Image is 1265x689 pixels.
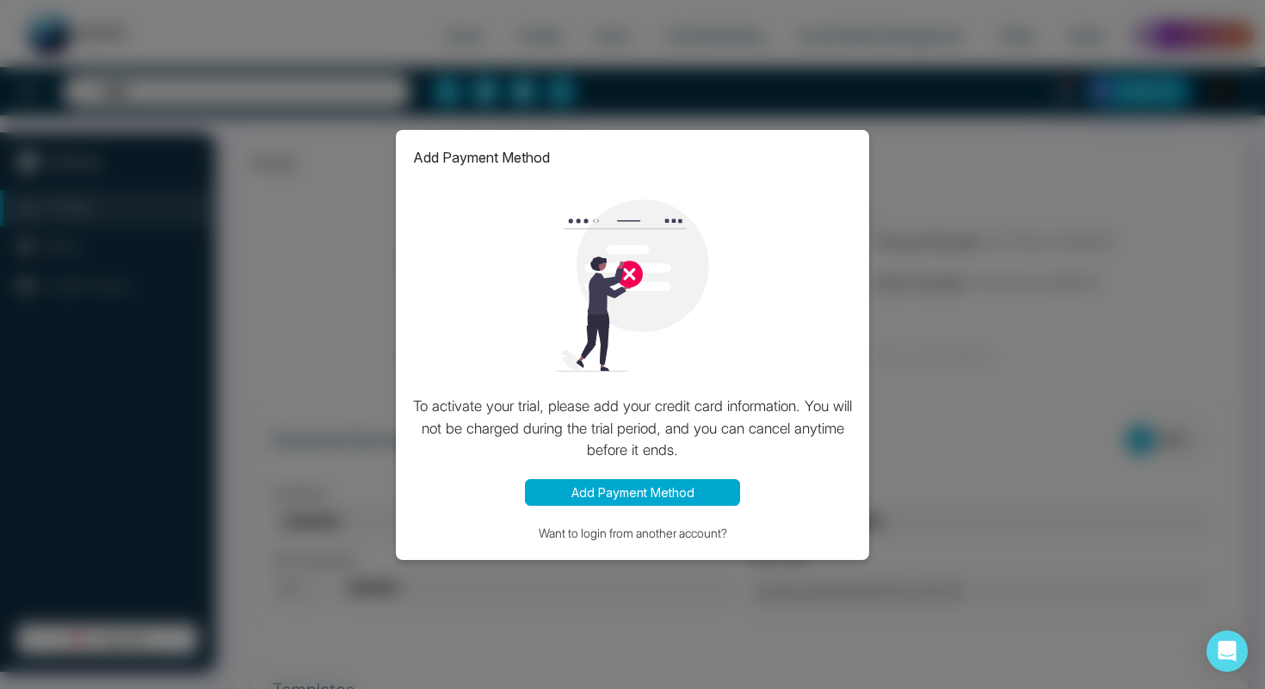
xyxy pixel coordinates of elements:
[525,479,740,506] button: Add Payment Method
[413,147,550,168] p: Add Payment Method
[546,200,719,372] img: loading
[1206,631,1248,672] div: Open Intercom Messenger
[413,396,852,462] p: To activate your trial, please add your credit card information. You will not be charged during t...
[413,523,852,543] button: Want to login from another account?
